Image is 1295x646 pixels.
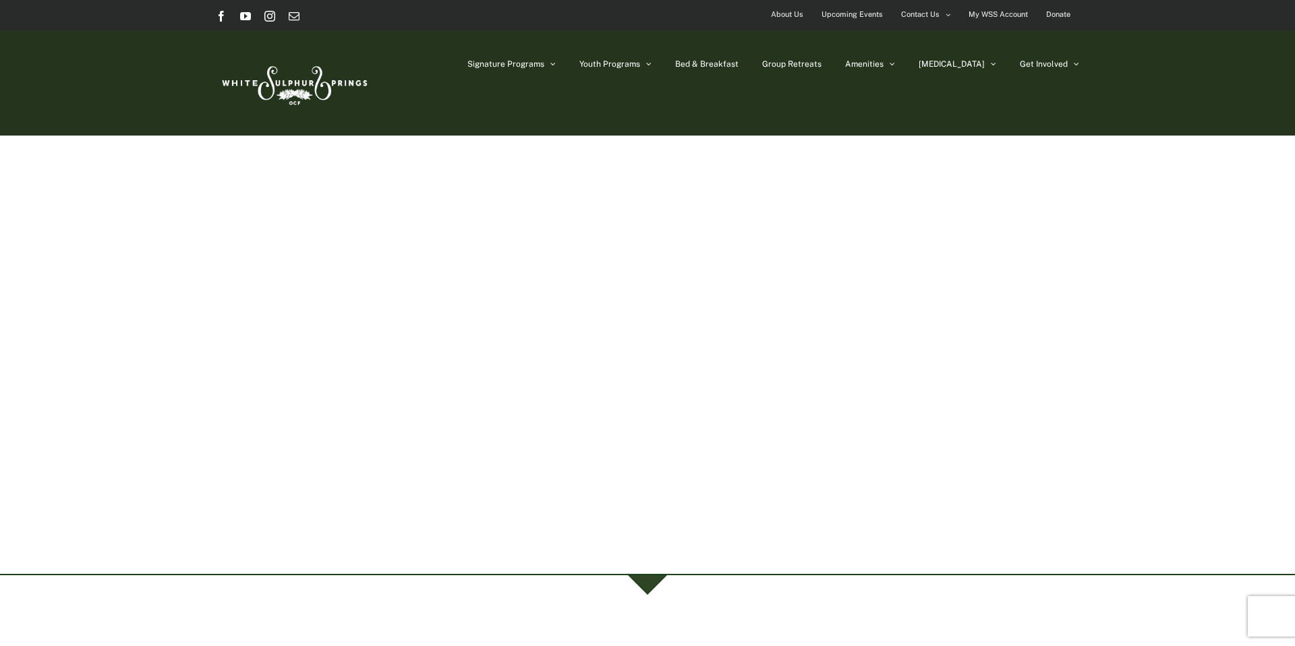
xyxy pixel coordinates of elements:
nav: Main Menu [467,30,1079,98]
a: Amenities [845,30,895,98]
a: Group Retreats [762,30,822,98]
span: My WSS Account [969,5,1028,24]
a: Instagram [264,11,275,22]
span: Upcoming Events [822,5,883,24]
span: About Us [771,5,803,24]
a: YouTube [240,11,251,22]
span: Group Retreats [762,60,822,68]
span: Contact Us [901,5,940,24]
span: Get Involved [1020,60,1068,68]
span: Youth Programs [579,60,640,68]
a: Get Involved [1020,30,1079,98]
span: Bed & Breakfast [675,60,739,68]
span: Donate [1046,5,1070,24]
span: Amenities [845,60,884,68]
img: White Sulphur Springs Logo [216,51,371,115]
span: [MEDICAL_DATA] [919,60,985,68]
span: Signature Programs [467,60,544,68]
a: Facebook [216,11,227,22]
a: [MEDICAL_DATA] [919,30,996,98]
a: Youth Programs [579,30,652,98]
a: Bed & Breakfast [675,30,739,98]
a: Signature Programs [467,30,556,98]
a: Email [289,11,299,22]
